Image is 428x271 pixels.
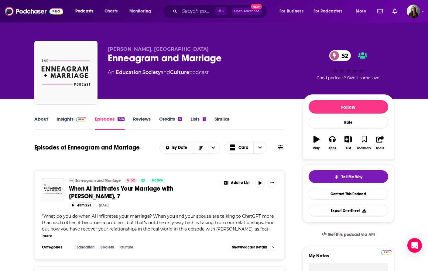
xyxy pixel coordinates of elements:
button: ShowPodcast Details [229,244,277,251]
button: open menu [125,6,159,16]
div: Apps [328,146,336,150]
span: Tell Me Why [341,174,362,179]
a: Contact This Podcast [309,188,388,200]
button: Bookmark [356,132,372,154]
h3: Categories [42,245,69,250]
span: , [142,69,142,75]
button: open menu [351,6,374,16]
button: Apps [324,132,340,154]
div: Rate [309,116,388,128]
img: tell me why sparkle [334,174,339,179]
a: 52 [329,50,351,61]
h2: Choose List sort [159,142,220,154]
a: Similar [214,116,229,130]
img: Podchaser Pro [76,117,87,122]
button: Follow [309,100,388,114]
div: Search podcasts, credits, & more... [169,4,273,18]
span: Logged in as bnmartinn [407,5,420,18]
button: Show More Button [221,178,253,188]
a: Lists1 [190,116,206,130]
img: Podchaser - Follow, Share and Rate Podcasts [5,5,63,17]
button: List [340,132,356,154]
button: Play [309,132,324,154]
button: more [43,233,52,238]
span: Active [152,178,163,184]
a: Education [116,69,142,75]
span: When AI Infiltrates Your Marriage with [PERSON_NAME], 7 [69,185,173,200]
span: Podcasts [75,7,93,16]
a: Credits4 [159,116,182,130]
span: ⌘ K [215,7,227,15]
span: " [42,213,275,232]
span: Monitoring [129,7,151,16]
a: Society [98,245,116,250]
button: tell me why sparkleTell Me Why [309,170,388,183]
div: Play [313,146,320,150]
a: Enneagram and Marriage [75,178,121,183]
div: Bookmark [357,146,371,150]
div: 52Good podcast? Give it some love! [303,46,394,84]
h1: Episodes of Enneagram and Marriage [34,144,140,151]
a: Education [74,245,97,250]
a: Show notifications dropdown [390,6,399,16]
span: and [161,69,170,75]
button: Share [372,132,388,154]
a: Episodes516 [95,116,124,130]
span: [PERSON_NAME], [GEOGRAPHIC_DATA] [108,46,209,52]
a: InsightsPodchaser Pro [56,116,87,130]
div: [DATE] [99,203,109,207]
button: Export One-Sheet [309,205,388,216]
span: 52 [335,50,351,61]
a: Charts [101,6,121,16]
label: My Notes [309,253,388,263]
a: Get this podcast via API [317,227,380,242]
div: Share [376,146,384,150]
div: 4 [178,117,182,121]
div: 516 [118,117,124,121]
span: Open Advanced [234,10,259,13]
button: open menu [71,6,101,16]
span: Show Podcast Details [232,245,267,249]
span: Charts [104,7,118,16]
a: Society [142,69,161,75]
span: ... [269,226,271,232]
span: For Podcasters [313,7,343,16]
span: New [251,4,262,9]
button: Show More Button [267,178,277,188]
span: Good podcast? Give it some love! [317,76,380,80]
span: Get this podcast via API [328,232,375,237]
input: Search podcasts, credits, & more... [180,6,215,16]
a: Active [149,178,166,183]
img: User Profile [407,5,420,18]
a: Culture [170,69,189,75]
img: Podchaser Pro [381,250,392,255]
a: 52 [125,178,137,183]
span: More [356,7,366,16]
div: An podcast [108,69,209,76]
div: List [346,146,351,150]
span: What do you do when AI infiltrates your marriage? When you and your spouse are talking to ChatGPT... [42,213,275,232]
a: Pro website [381,249,392,255]
a: Culture [118,245,136,250]
div: 1 [203,117,206,121]
button: Show profile menu [407,5,420,18]
span: By Date [172,146,189,150]
img: When AI Infiltrates Your Marriage with Amy Wicks, 7 [42,178,64,200]
button: open menu [275,6,311,16]
h2: Choose View [225,142,267,154]
button: open menu [160,146,194,150]
img: Enneagram and Marriage [36,42,96,103]
button: open menu [310,6,351,16]
a: When AI Infiltrates Your Marriage with [PERSON_NAME], 7 [69,185,217,200]
span: Card [238,146,248,150]
span: For Business [279,7,303,16]
a: About [34,116,48,130]
span: 52 [131,178,135,184]
div: Open Intercom Messenger [407,238,422,253]
button: open menu [207,142,220,153]
button: Open AdvancedNew [231,8,262,15]
img: Enneagram and Marriage [69,178,74,183]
